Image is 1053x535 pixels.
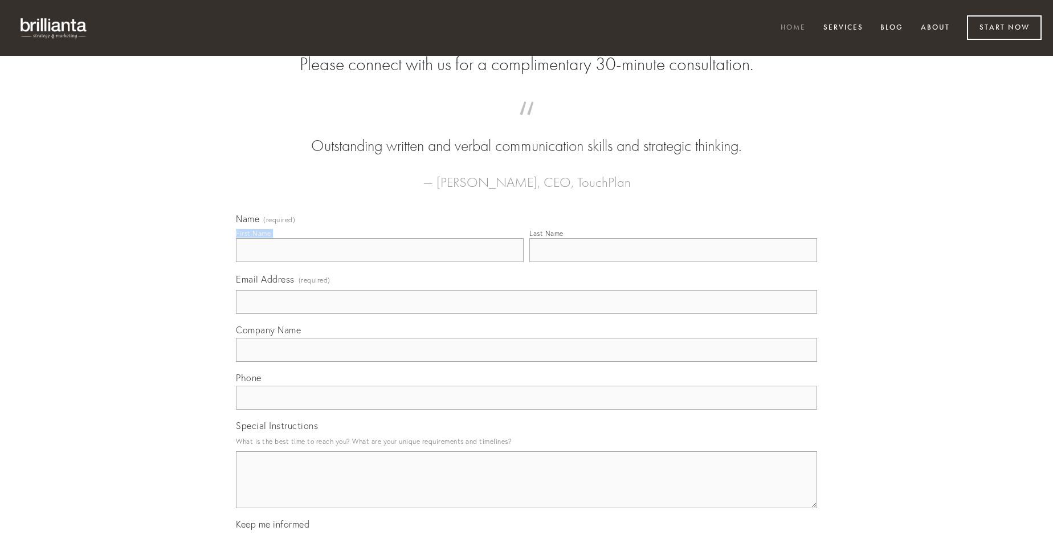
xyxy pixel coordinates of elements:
[236,420,318,431] span: Special Instructions
[263,217,295,223] span: (required)
[254,157,799,194] figcaption: — [PERSON_NAME], CEO, TouchPlan
[913,19,957,38] a: About
[236,434,817,449] p: What is the best time to reach you? What are your unique requirements and timelines?
[254,113,799,157] blockquote: Outstanding written and verbal communication skills and strategic thinking.
[254,113,799,135] span: “
[816,19,871,38] a: Services
[236,518,309,530] span: Keep me informed
[11,11,97,44] img: brillianta - research, strategy, marketing
[236,54,817,75] h2: Please connect with us for a complimentary 30-minute consultation.
[236,229,271,238] div: First Name
[967,15,1042,40] a: Start Now
[236,324,301,336] span: Company Name
[236,372,262,383] span: Phone
[773,19,813,38] a: Home
[873,19,911,38] a: Blog
[299,272,330,288] span: (required)
[236,273,295,285] span: Email Address
[236,213,259,224] span: Name
[529,229,564,238] div: Last Name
